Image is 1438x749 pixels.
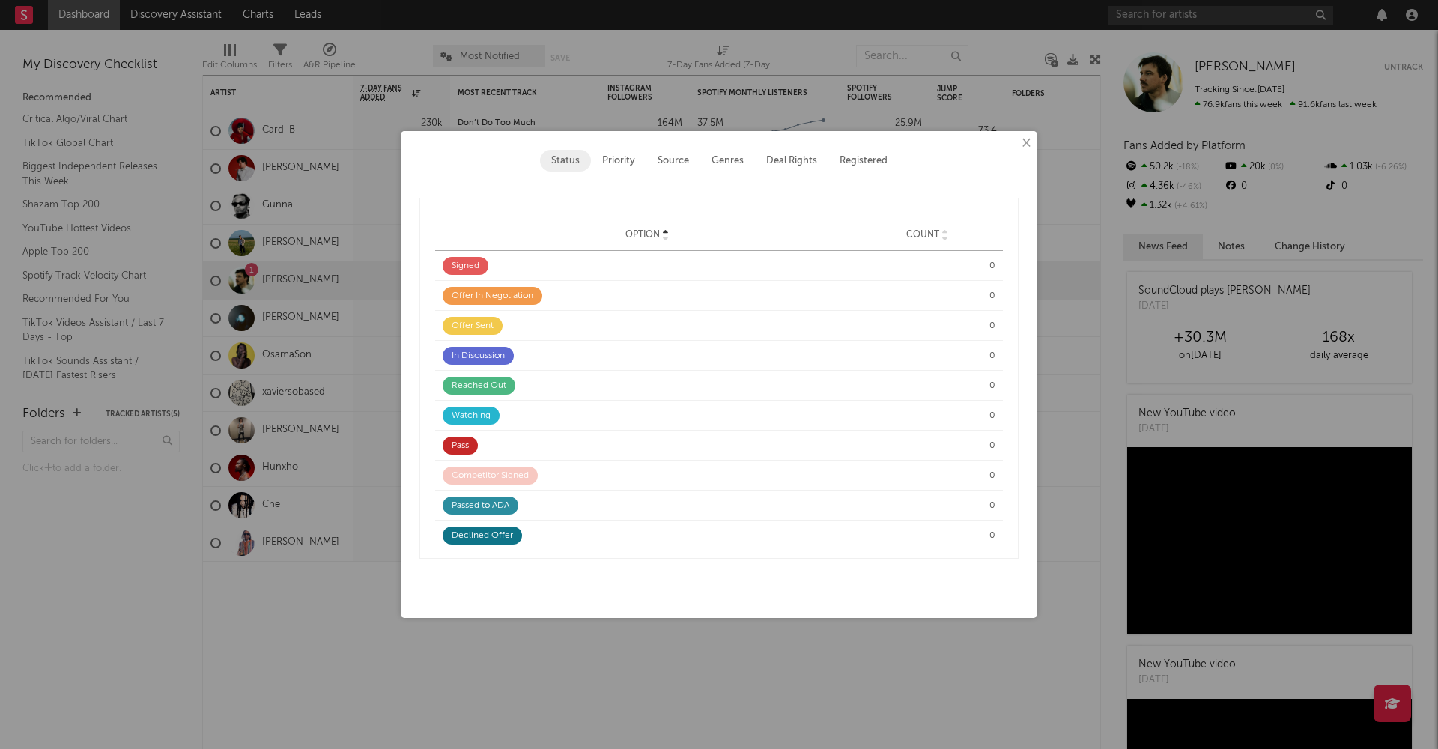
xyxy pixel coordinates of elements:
div: Signed [443,257,488,275]
button: × [1017,135,1034,151]
div: 0 [859,529,995,542]
div: 0 [859,319,995,333]
div: 0 [859,409,995,422]
div: Declined Offer [443,527,522,545]
div: 0 [859,469,995,482]
div: 0 [859,439,995,452]
button: Registered [828,150,899,172]
span: Count [906,230,939,240]
div: Passed to ADA [443,497,518,515]
div: Competitor Signed [443,467,538,485]
div: Offer Sent [443,317,503,335]
button: Status [540,150,591,172]
div: Reached Out [443,377,515,395]
button: Genres [700,150,755,172]
div: 0 [859,379,995,392]
button: Priority [591,150,646,172]
button: Source [646,150,700,172]
button: Deal Rights [755,150,828,172]
div: Offer In Negotiation [443,287,542,305]
div: Pass [443,437,478,455]
div: 0 [859,289,995,303]
span: Option [625,230,660,240]
div: 0 [859,349,995,363]
div: In Discussion [443,347,514,365]
div: 0 [859,259,995,273]
div: Watching [443,407,500,425]
div: 0 [859,499,995,512]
